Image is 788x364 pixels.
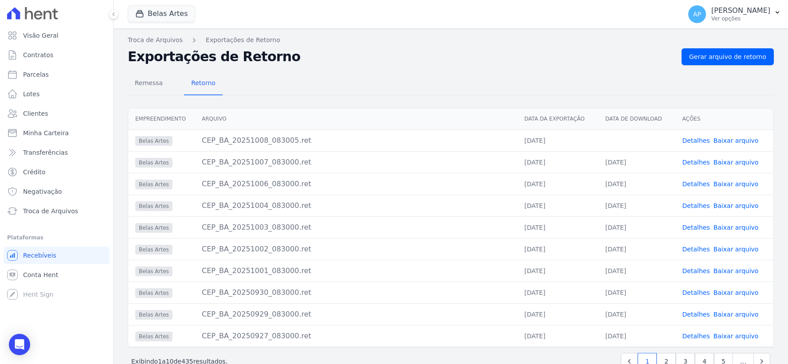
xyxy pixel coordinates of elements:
[598,325,675,347] td: [DATE]
[598,260,675,282] td: [DATE]
[714,137,759,144] a: Baixar arquivo
[682,202,710,209] a: Detalhes
[714,224,759,231] a: Baixar arquivo
[682,246,710,253] a: Detalhes
[135,180,172,189] span: Belas Artes
[598,195,675,216] td: [DATE]
[135,288,172,298] span: Belas Artes
[128,35,774,45] nav: Breadcrumb
[598,303,675,325] td: [DATE]
[714,159,759,166] a: Baixar arquivo
[714,180,759,188] a: Baixar arquivo
[517,282,598,303] td: [DATE]
[23,148,68,157] span: Transferências
[135,158,172,168] span: Belas Artes
[128,108,195,130] th: Empreendimento
[4,124,110,142] a: Minha Carteira
[202,244,510,254] div: CEP_BA_20251002_083000.ret
[206,35,280,45] a: Exportações de Retorno
[711,15,770,22] p: Ver opções
[23,251,56,260] span: Recebíveis
[682,137,710,144] a: Detalhes
[689,52,766,61] span: Gerar arquivo de retorno
[517,325,598,347] td: [DATE]
[517,129,598,151] td: [DATE]
[135,332,172,341] span: Belas Artes
[682,159,710,166] a: Detalhes
[682,180,710,188] a: Detalhes
[202,331,510,341] div: CEP_BA_20250927_083000.ret
[714,267,759,274] a: Baixar arquivo
[128,72,170,95] a: Remessa
[7,232,106,243] div: Plataformas
[517,216,598,238] td: [DATE]
[23,168,46,176] span: Crédito
[517,195,598,216] td: [DATE]
[517,260,598,282] td: [DATE]
[517,173,598,195] td: [DATE]
[681,2,788,27] button: AP [PERSON_NAME] Ver opções
[202,287,510,298] div: CEP_BA_20250930_083000.ret
[682,289,710,296] a: Detalhes
[135,201,172,211] span: Belas Artes
[23,129,69,137] span: Minha Carteira
[517,151,598,173] td: [DATE]
[135,136,172,146] span: Belas Artes
[202,135,510,146] div: CEP_BA_20251008_083005.ret
[598,216,675,238] td: [DATE]
[517,108,598,130] th: Data da Exportação
[23,207,78,215] span: Troca de Arquivos
[128,35,183,45] a: Troca de Arquivos
[128,49,674,65] h2: Exportações de Retorno
[675,108,773,130] th: Ações
[23,187,62,196] span: Negativação
[682,333,710,340] a: Detalhes
[714,333,759,340] a: Baixar arquivo
[714,289,759,296] a: Baixar arquivo
[202,309,510,320] div: CEP_BA_20250929_083000.ret
[135,245,172,254] span: Belas Artes
[23,90,40,98] span: Lotes
[4,266,110,284] a: Conta Hent
[4,202,110,220] a: Troca de Arquivos
[4,27,110,44] a: Visão Geral
[714,311,759,318] a: Baixar arquivo
[4,163,110,181] a: Crédito
[4,46,110,64] a: Contratos
[9,334,30,355] div: Open Intercom Messenger
[598,151,675,173] td: [DATE]
[23,51,53,59] span: Contratos
[202,200,510,211] div: CEP_BA_20251004_083000.ret
[4,144,110,161] a: Transferências
[186,74,221,92] span: Retorno
[682,48,774,65] a: Gerar arquivo de retorno
[4,105,110,122] a: Clientes
[517,238,598,260] td: [DATE]
[23,270,58,279] span: Conta Hent
[129,74,168,92] span: Remessa
[23,109,48,118] span: Clientes
[4,247,110,264] a: Recebíveis
[135,266,172,276] span: Belas Artes
[135,223,172,233] span: Belas Artes
[714,246,759,253] a: Baixar arquivo
[202,179,510,189] div: CEP_BA_20251006_083000.ret
[195,108,517,130] th: Arquivo
[682,267,710,274] a: Detalhes
[23,31,59,40] span: Visão Geral
[128,5,195,22] button: Belas Artes
[4,183,110,200] a: Negativação
[714,202,759,209] a: Baixar arquivo
[202,222,510,233] div: CEP_BA_20251003_083000.ret
[4,85,110,103] a: Lotes
[682,224,710,231] a: Detalhes
[598,108,675,130] th: Data de Download
[4,66,110,83] a: Parcelas
[135,310,172,320] span: Belas Artes
[184,72,223,95] a: Retorno
[517,303,598,325] td: [DATE]
[202,266,510,276] div: CEP_BA_20251001_083000.ret
[202,157,510,168] div: CEP_BA_20251007_083000.ret
[693,11,701,17] span: AP
[598,173,675,195] td: [DATE]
